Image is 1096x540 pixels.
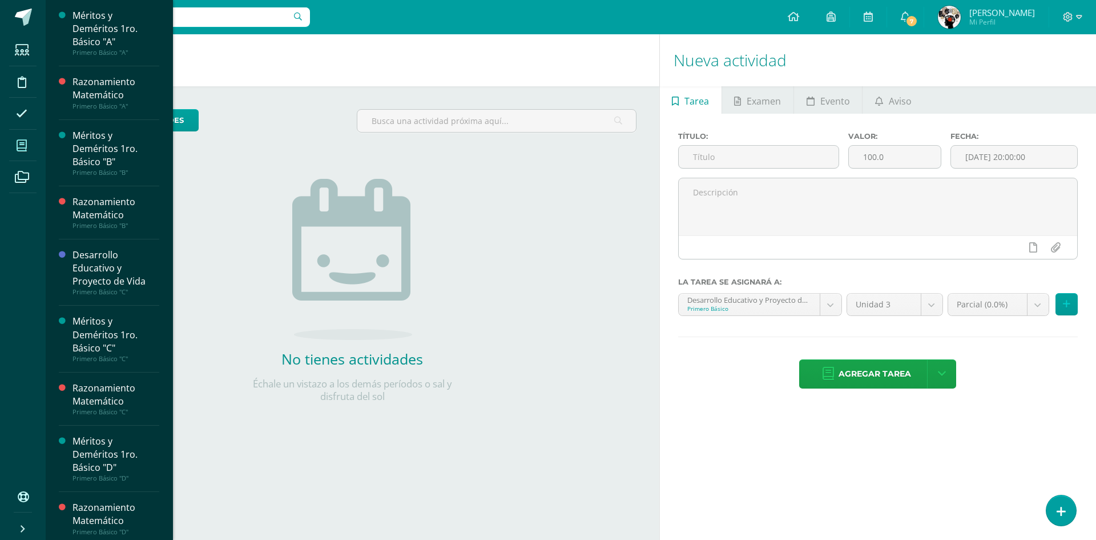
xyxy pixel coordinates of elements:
[72,129,159,177] a: Méritos y Deméritos 1ro. Básico "B"Primero Básico "B"
[72,169,159,177] div: Primero Básico "B"
[72,435,159,482] a: Méritos y Deméritos 1ro. Básico "D"Primero Básico "D"
[950,132,1078,141] label: Fecha:
[72,195,159,230] a: Razonamiento MatemáticoPrimero Básico "B"
[357,110,635,132] input: Busca una actividad próxima aquí...
[820,87,850,115] span: Evento
[951,146,1077,168] input: Fecha de entrega
[72,315,159,362] a: Méritos y Deméritos 1ro. Básico "C"Primero Básico "C"
[794,86,862,114] a: Evento
[72,382,159,408] div: Razonamiento Matemático
[59,34,646,86] h1: Actividades
[238,349,466,369] h2: No tienes actividades
[72,408,159,416] div: Primero Básico "C"
[679,146,839,168] input: Título
[72,9,159,49] div: Méritos y Deméritos 1ro. Básico "A"
[839,360,911,388] span: Agregar tarea
[72,474,159,482] div: Primero Básico "D"
[722,86,793,114] a: Examen
[72,315,159,354] div: Méritos y Deméritos 1ro. Básico "C"
[72,528,159,536] div: Primero Básico "D"
[72,382,159,416] a: Razonamiento MatemáticoPrimero Básico "C"
[678,278,1078,286] label: La tarea se asignará a:
[72,49,159,57] div: Primero Básico "A"
[957,294,1018,315] span: Parcial (0.0%)
[863,86,924,114] a: Aviso
[969,7,1035,18] span: [PERSON_NAME]
[72,435,159,474] div: Méritos y Deméritos 1ro. Básico "D"
[848,132,941,141] label: Valor:
[72,249,159,288] div: Desarrollo Educativo y Proyecto de Vida
[856,294,912,315] span: Unidad 3
[72,9,159,57] a: Méritos y Deméritos 1ro. Básico "A"Primero Básico "A"
[674,34,1082,86] h1: Nueva actividad
[679,294,841,315] a: Desarrollo Educativo y Proyecto de Vida 'C'Primero Básico
[292,179,412,340] img: no_activities.png
[72,195,159,222] div: Razonamiento Matemático
[72,501,159,527] div: Razonamiento Matemático
[687,305,811,313] div: Primero Básico
[72,102,159,110] div: Primero Básico "A"
[72,288,159,296] div: Primero Básico "C"
[238,378,466,403] p: Échale un vistazo a los demás períodos o sal y disfruta del sol
[72,222,159,230] div: Primero Básico "B"
[660,86,722,114] a: Tarea
[53,7,310,27] input: Busca un usuario...
[687,294,811,305] div: Desarrollo Educativo y Proyecto de Vida 'C'
[72,75,159,110] a: Razonamiento MatemáticoPrimero Básico "A"
[678,132,839,141] label: Título:
[72,249,159,296] a: Desarrollo Educativo y Proyecto de VidaPrimero Básico "C"
[847,294,942,315] a: Unidad 3
[905,15,918,27] span: 7
[684,87,709,115] span: Tarea
[948,294,1049,315] a: Parcial (0.0%)
[72,75,159,102] div: Razonamiento Matemático
[889,87,912,115] span: Aviso
[969,17,1035,27] span: Mi Perfil
[72,355,159,363] div: Primero Básico "C"
[72,501,159,535] a: Razonamiento MatemáticoPrimero Básico "D"
[747,87,781,115] span: Examen
[849,146,941,168] input: Puntos máximos
[938,6,961,29] img: 6048ae9c2eba16dcb25a041118cbde53.png
[72,129,159,169] div: Méritos y Deméritos 1ro. Básico "B"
